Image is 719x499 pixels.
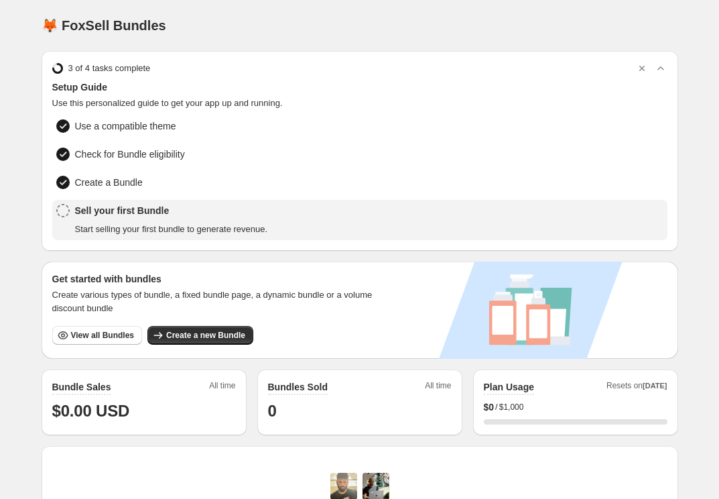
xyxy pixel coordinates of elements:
[68,62,151,75] span: 3 of 4 tasks complete
[52,80,667,94] span: Setup Guide
[52,288,385,315] span: Create various types of bundle, a fixed bundle page, a dynamic bundle or a volume discount bundle
[425,380,451,395] span: All time
[484,380,534,394] h2: Plan Usage
[499,402,524,412] span: $1,000
[52,400,236,422] h1: $0.00 USD
[52,97,667,110] span: Use this personalized guide to get your app up and running.
[209,380,235,395] span: All time
[166,330,245,341] span: Create a new Bundle
[52,326,142,345] button: View all Bundles
[75,223,268,236] span: Start selling your first bundle to generate revenue.
[42,17,166,34] h1: 🦊 FoxSell Bundles
[75,119,176,133] span: Use a compatible theme
[52,380,111,394] h2: Bundle Sales
[147,326,253,345] button: Create a new Bundle
[606,380,667,395] span: Resets on
[484,400,667,414] div: /
[75,176,143,189] span: Create a Bundle
[52,272,385,286] h3: Get started with bundles
[75,148,185,161] span: Check for Bundle eligibility
[268,380,328,394] h2: Bundles Sold
[75,204,268,217] span: Sell your first Bundle
[71,330,134,341] span: View all Bundles
[484,400,495,414] span: $ 0
[643,382,667,390] span: [DATE]
[268,400,452,422] h1: 0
